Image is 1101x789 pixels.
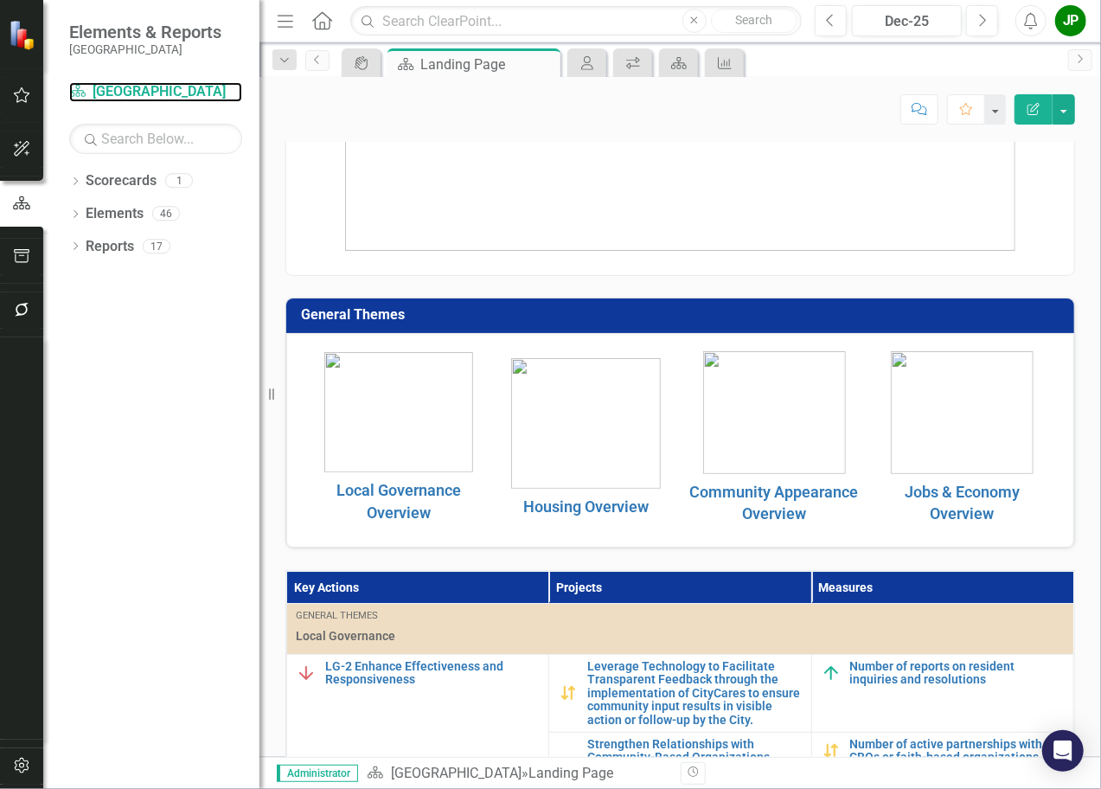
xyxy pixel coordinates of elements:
div: General Themes [296,609,1065,623]
img: Caution [558,683,579,703]
div: 17 [143,239,170,253]
a: Housing Overview [523,497,649,516]
h3: General Themes [301,307,1066,323]
a: Number of active partnerships with CBOs or faith-based organizations [850,738,1065,765]
input: Search Below... [69,124,242,154]
a: Reports [86,237,134,257]
div: » [367,764,668,784]
img: Caution [821,741,842,761]
button: Dec-25 [852,5,962,36]
a: LG-2 Enhance Effectiveness and Responsiveness [325,660,540,687]
a: Elements [86,204,144,224]
span: Elements & Reports [69,22,221,42]
td: Double-Click to Edit Right Click for Context Menu [549,655,811,733]
small: [GEOGRAPHIC_DATA] [69,42,221,56]
a: [GEOGRAPHIC_DATA] [69,82,242,102]
a: Leverage Technology to Facilitate Transparent Feedback through the implementation of CityCares to... [587,660,802,727]
a: Jobs & Economy Overview [905,483,1020,523]
a: [GEOGRAPHIC_DATA] [391,765,522,781]
div: Landing Page [420,54,556,75]
span: Search [735,13,772,27]
img: ClearPoint Strategy [9,19,40,50]
input: Search ClearPoint... [350,6,802,36]
a: Scorecards [86,171,157,191]
div: 46 [152,207,180,221]
div: 1 [165,174,193,189]
a: Community Appearance Overview [690,483,859,523]
a: Local Governance Overview [336,481,461,522]
td: Double-Click to Edit Right Click for Context Menu [811,655,1073,733]
a: Number of reports on resident inquiries and resolutions [850,660,1065,687]
td: Double-Click to Edit [287,604,1074,655]
span: Administrator [277,765,358,782]
div: Dec-25 [858,11,956,32]
div: Landing Page [528,765,613,781]
img: On Target [821,663,842,683]
button: Search [711,9,797,33]
button: JP [1055,5,1086,36]
div: Open Intercom Messenger [1042,730,1084,772]
img: Below Plan [296,663,317,683]
span: Local Governance [296,627,1065,645]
